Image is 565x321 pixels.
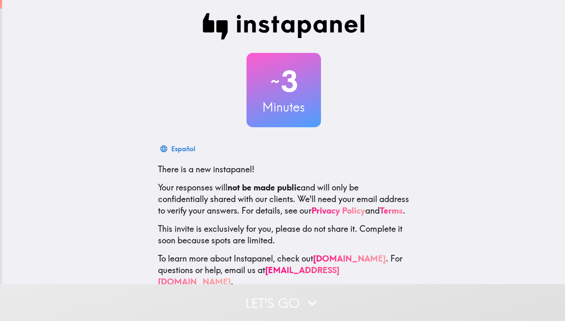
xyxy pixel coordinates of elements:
[203,13,365,40] img: Instapanel
[158,182,409,216] p: Your responses will and will only be confidentially shared with our clients. We'll need your emai...
[380,205,403,216] a: Terms
[158,253,409,288] p: To learn more about Instapanel, check out . For questions or help, email us at .
[158,164,254,174] span: There is a new instapanel!
[313,253,386,264] a: [DOMAIN_NAME]
[158,223,409,246] p: This invite is exclusively for you, please do not share it. Complete it soon because spots are li...
[227,182,301,193] b: not be made public
[171,143,195,155] div: Español
[247,98,321,116] h3: Minutes
[311,205,365,216] a: Privacy Policy
[247,64,321,98] h2: 3
[269,69,281,94] span: ~
[158,140,199,157] button: Español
